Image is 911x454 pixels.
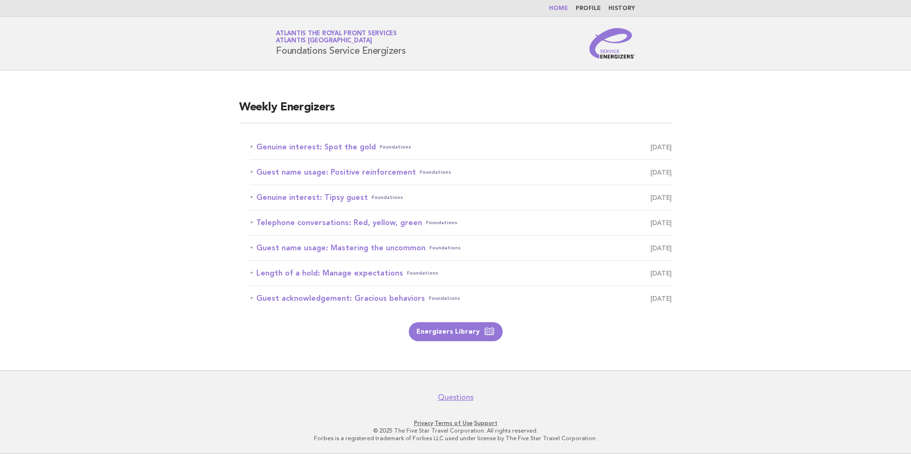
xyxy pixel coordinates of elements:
[474,420,497,426] a: Support
[608,6,635,11] a: History
[380,140,411,154] span: Foundations
[276,30,397,44] a: Atlantis The Royal Front ServicesAtlantis [GEOGRAPHIC_DATA]
[589,28,635,59] img: Service Energizers
[251,191,672,204] a: Genuine interest: Tipsy guestFoundations [DATE]
[650,166,672,179] span: [DATE]
[372,191,403,204] span: Foundations
[239,100,672,123] h2: Weekly Energizers
[650,241,672,255] span: [DATE]
[650,266,672,280] span: [DATE]
[438,393,474,402] a: Questions
[409,322,503,341] a: Energizers Library
[576,6,601,11] a: Profile
[276,31,406,56] h1: Foundations Service Energizers
[164,427,747,434] p: © 2025 The Five Star Travel Corporation. All rights reserved.
[650,216,672,229] span: [DATE]
[251,166,672,179] a: Guest name usage: Positive reinforcementFoundations [DATE]
[429,241,461,255] span: Foundations
[251,241,672,255] a: Guest name usage: Mastering the uncommonFoundations [DATE]
[435,420,473,426] a: Terms of Use
[414,420,433,426] a: Privacy
[650,292,672,305] span: [DATE]
[429,292,460,305] span: Foundations
[251,216,672,229] a: Telephone conversations: Red, yellow, greenFoundations [DATE]
[251,140,672,154] a: Genuine interest: Spot the goldFoundations [DATE]
[164,419,747,427] p: · ·
[164,434,747,442] p: Forbes is a registered trademark of Forbes LLC used under license by The Five Star Travel Corpora...
[407,266,438,280] span: Foundations
[650,140,672,154] span: [DATE]
[251,292,672,305] a: Guest acknowledgement: Gracious behaviorsFoundations [DATE]
[549,6,568,11] a: Home
[251,266,672,280] a: Length of a hold: Manage expectationsFoundations [DATE]
[426,216,457,229] span: Foundations
[650,191,672,204] span: [DATE]
[420,166,451,179] span: Foundations
[276,38,372,44] span: Atlantis [GEOGRAPHIC_DATA]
